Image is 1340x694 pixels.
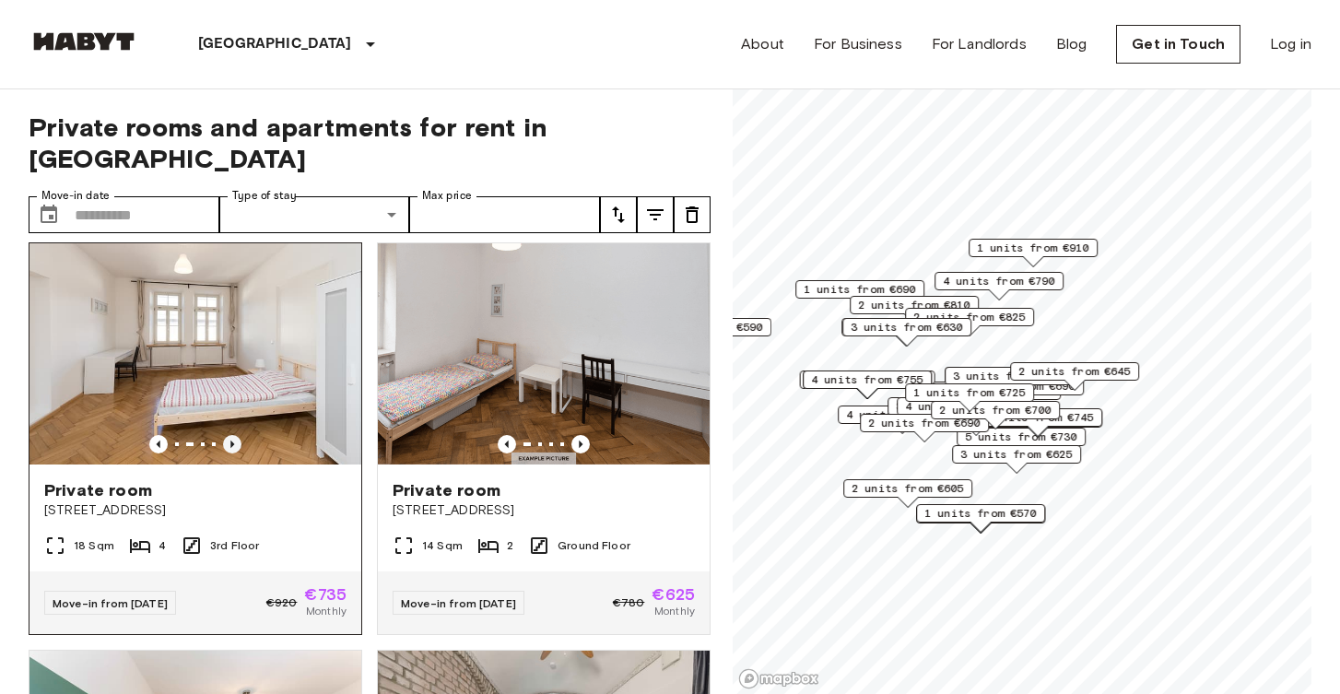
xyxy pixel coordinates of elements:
[957,428,1086,456] div: Map marker
[953,368,1065,384] span: 3 units from €800
[1056,33,1087,55] a: Blog
[738,668,819,689] a: Mapbox logo
[897,397,1026,426] div: Map marker
[53,596,168,610] span: Move-in from [DATE]
[932,382,1061,410] div: Map marker
[852,480,964,497] span: 2 units from €605
[931,401,1060,429] div: Map marker
[960,446,1073,463] span: 3 units from €625
[41,188,110,204] label: Move-in date
[846,406,958,423] span: 4 units from €785
[913,309,1026,325] span: 2 units from €825
[654,603,695,619] span: Monthly
[940,382,1052,399] span: 5 units from €715
[507,537,513,554] span: 2
[210,537,259,554] span: 3rd Floor
[842,318,971,347] div: Map marker
[378,243,710,465] img: Marketing picture of unit DE-02-026-02M
[651,319,763,335] span: 3 units from €590
[924,505,1037,522] span: 1 units from €570
[198,33,352,55] p: [GEOGRAPHIC_DATA]
[44,501,347,520] span: [STREET_ADDRESS]
[558,537,630,554] span: Ground Floor
[905,308,1034,336] div: Map marker
[652,586,695,603] span: €625
[887,397,1017,426] div: Map marker
[916,504,1045,533] div: Map marker
[44,479,152,501] span: Private room
[74,537,114,554] span: 18 Sqm
[851,319,963,335] span: 3 units from €630
[800,371,935,399] div: Map marker
[571,435,590,453] button: Previous image
[850,296,979,324] div: Map marker
[838,406,967,434] div: Map marker
[498,435,516,453] button: Previous image
[401,596,516,610] span: Move-in from [DATE]
[934,272,1064,300] div: Map marker
[29,242,362,635] a: Previous imagePrevious imagePrivate room[STREET_ADDRESS]18 Sqm43rd FloorMove-in from [DATE]€920€7...
[29,32,139,51] img: Habyt
[913,384,1026,401] span: 1 units from €725
[1116,25,1240,64] a: Get in Touch
[803,371,932,399] div: Map marker
[952,445,1081,474] div: Map marker
[613,594,645,611] span: €780
[795,280,924,309] div: Map marker
[422,537,463,554] span: 14 Sqm
[674,196,711,233] button: tune
[377,242,711,635] a: Marketing picture of unit DE-02-026-02MPrevious imagePrevious imagePrivate room[STREET_ADDRESS]14...
[932,33,1027,55] a: For Landlords
[943,273,1055,289] span: 4 units from €790
[939,402,1052,418] span: 2 units from €700
[1010,362,1139,391] div: Map marker
[159,537,166,554] span: 4
[29,243,361,465] img: Marketing picture of unit DE-02-038-03M
[393,501,695,520] span: [STREET_ADDRESS]
[741,33,784,55] a: About
[637,196,674,233] button: tune
[393,479,500,501] span: Private room
[981,409,1094,426] span: 3 units from €745
[814,33,902,55] a: For Business
[304,586,347,603] span: €735
[266,594,298,611] span: €920
[1270,33,1311,55] a: Log in
[945,367,1074,395] div: Map marker
[905,383,1034,412] div: Map marker
[896,398,1008,415] span: 3 units from €825
[30,196,67,233] button: Choose date
[232,188,297,204] label: Type of stay
[422,188,472,204] label: Max price
[804,281,916,298] span: 1 units from €690
[868,415,981,431] span: 2 units from €690
[977,240,1089,256] span: 1 units from €910
[600,196,637,233] button: tune
[29,112,711,174] span: Private rooms and apartments for rent in [GEOGRAPHIC_DATA]
[860,414,989,442] div: Map marker
[841,318,970,347] div: Map marker
[1018,363,1131,380] span: 2 units from €645
[223,435,241,453] button: Previous image
[858,297,970,313] span: 2 units from €810
[843,479,972,508] div: Map marker
[811,371,923,388] span: 4 units from €755
[969,239,1098,267] div: Map marker
[149,435,168,453] button: Previous image
[306,603,347,619] span: Monthly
